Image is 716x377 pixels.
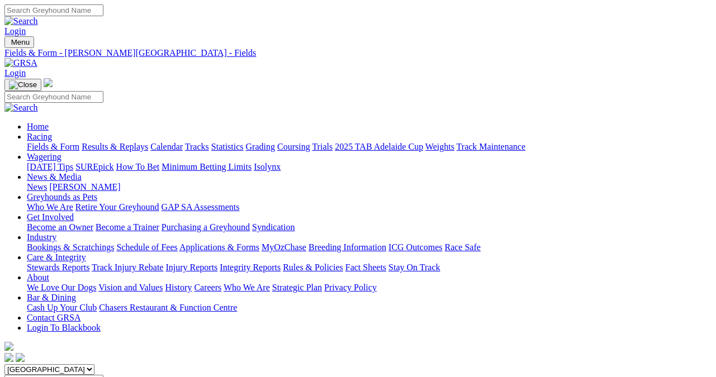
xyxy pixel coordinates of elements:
a: Industry [27,232,56,242]
a: Race Safe [444,242,480,252]
a: ICG Outcomes [388,242,442,252]
a: Schedule of Fees [116,242,177,252]
input: Search [4,4,103,16]
a: GAP SA Assessments [162,202,240,212]
a: Statistics [211,142,244,151]
a: Injury Reports [165,263,217,272]
div: About [27,283,712,293]
a: Get Involved [27,212,74,222]
a: News [27,182,47,192]
a: Results & Replays [82,142,148,151]
img: facebook.svg [4,353,13,362]
a: Breeding Information [309,242,386,252]
a: Integrity Reports [220,263,281,272]
a: Greyhounds as Pets [27,192,97,202]
img: Search [4,16,38,26]
img: logo-grsa-white.png [4,342,13,351]
img: twitter.svg [16,353,25,362]
a: [PERSON_NAME] [49,182,120,192]
a: Trials [312,142,333,151]
a: Wagering [27,152,61,161]
img: Search [4,103,38,113]
a: Privacy Policy [324,283,377,292]
img: GRSA [4,58,37,68]
div: Industry [27,242,712,252]
a: Retire Your Greyhound [75,202,159,212]
a: Who We Are [224,283,270,292]
a: Strategic Plan [272,283,322,292]
a: Stay On Track [388,263,440,272]
a: Care & Integrity [27,252,86,262]
div: Bar & Dining [27,303,712,313]
div: Racing [27,142,712,152]
div: Wagering [27,162,712,172]
a: Calendar [150,142,183,151]
a: Vision and Values [98,283,163,292]
a: Contact GRSA [27,313,80,322]
a: Who We Are [27,202,73,212]
a: Stewards Reports [27,263,89,272]
a: Weights [425,142,454,151]
a: Isolynx [254,162,281,171]
a: Login [4,26,26,36]
a: Home [27,122,49,131]
a: Syndication [252,222,295,232]
img: logo-grsa-white.png [44,78,53,87]
a: Coursing [277,142,310,151]
span: Menu [11,38,30,46]
div: News & Media [27,182,712,192]
button: Toggle navigation [4,36,34,48]
a: Track Maintenance [457,142,525,151]
a: Tracks [185,142,209,151]
a: How To Bet [116,162,160,171]
a: Bar & Dining [27,293,76,302]
a: Become a Trainer [96,222,159,232]
a: Rules & Policies [283,263,343,272]
button: Toggle navigation [4,79,41,91]
img: Close [9,80,37,89]
div: Care & Integrity [27,263,712,273]
a: Fields & Form - [PERSON_NAME][GEOGRAPHIC_DATA] - Fields [4,48,712,58]
a: Bookings & Scratchings [27,242,114,252]
a: Grading [246,142,275,151]
a: Become an Owner [27,222,93,232]
a: Fields & Form [27,142,79,151]
a: Minimum Betting Limits [162,162,252,171]
a: Cash Up Your Club [27,303,97,312]
a: SUREpick [75,162,113,171]
a: Chasers Restaurant & Function Centre [99,303,237,312]
a: Login [4,68,26,78]
a: 2025 TAB Adelaide Cup [335,142,423,151]
div: Greyhounds as Pets [27,202,712,212]
a: Careers [194,283,221,292]
a: Track Injury Rebate [92,263,163,272]
a: History [165,283,192,292]
a: Login To Blackbook [27,323,101,332]
input: Search [4,91,103,103]
a: Applications & Forms [179,242,259,252]
a: Purchasing a Greyhound [162,222,250,232]
a: Racing [27,132,52,141]
a: We Love Our Dogs [27,283,96,292]
a: About [27,273,49,282]
div: Get Involved [27,222,712,232]
a: [DATE] Tips [27,162,73,171]
a: Fact Sheets [345,263,386,272]
a: News & Media [27,172,82,182]
a: MyOzChase [262,242,306,252]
